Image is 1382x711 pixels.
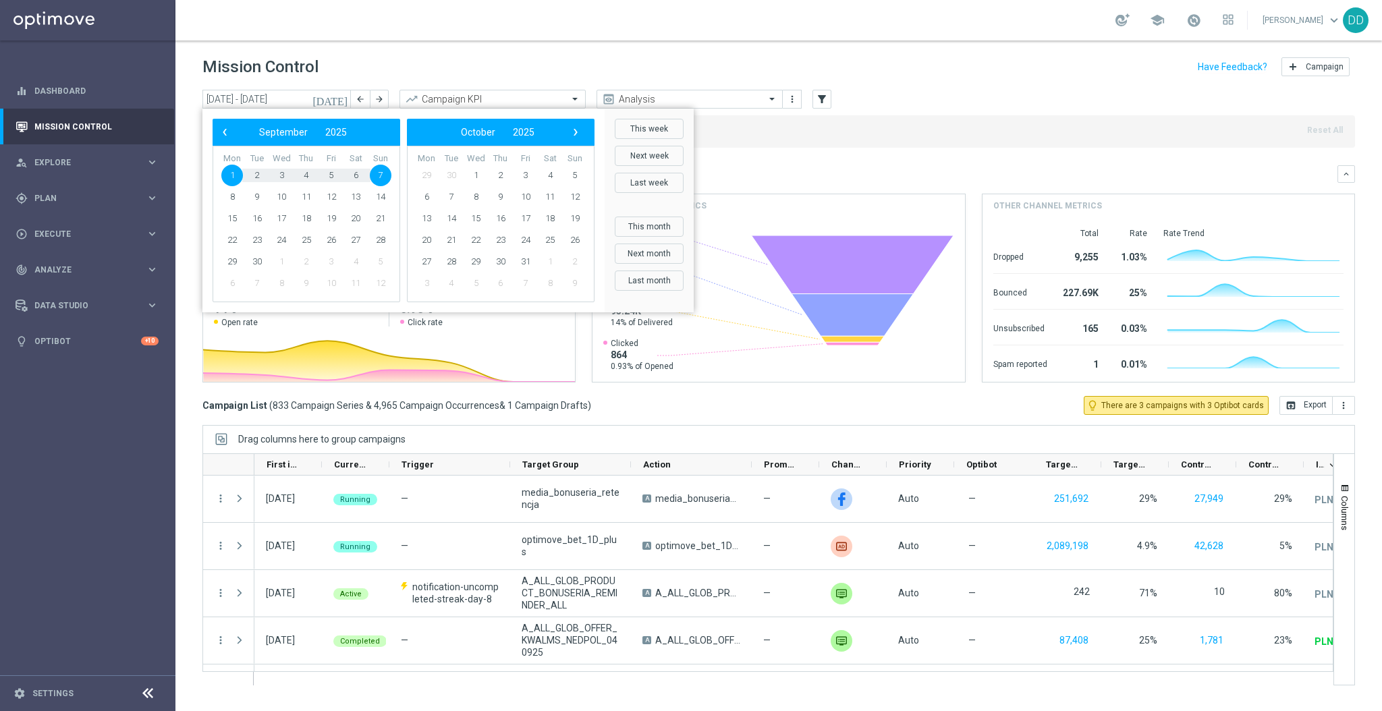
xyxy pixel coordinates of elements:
button: This month [615,217,684,237]
bs-daterangepicker-container: calendar [202,109,694,312]
i: more_vert [215,634,227,646]
button: more_vert [215,540,227,552]
div: Spam reported [993,352,1047,374]
span: — [968,492,976,505]
span: 30 [490,251,512,273]
button: open_in_browser Export [1279,396,1333,415]
button: ‹ [216,123,233,141]
th: weekday [562,153,587,165]
span: 2 [246,165,268,186]
span: school [1150,13,1165,28]
div: Data Studio [16,300,146,312]
span: 26 [564,229,586,251]
multiple-options-button: Export to CSV [1279,399,1355,410]
span: Running [340,542,370,551]
button: person_search Explore keyboard_arrow_right [15,157,159,168]
i: more_vert [215,492,227,505]
span: — [968,540,976,552]
span: October [461,127,495,138]
span: media_bonuseria_retencja [522,486,619,511]
a: Optibot [34,323,141,359]
span: 12 [370,273,391,294]
button: 42,628 [1193,538,1225,554]
label: 10 [1214,586,1225,598]
span: 12 [321,186,342,208]
span: First in Range [267,459,299,470]
span: 2 [296,251,317,273]
h1: Mission Control [202,57,319,77]
span: 12 [564,186,586,208]
i: arrow_forward [375,94,384,104]
button: September [250,123,316,141]
div: Unsubscribed [993,316,1047,338]
span: 28 [441,251,462,273]
span: Analyze [34,266,146,274]
span: — [401,540,408,551]
i: more_vert [1338,400,1349,411]
span: 28 [370,229,391,251]
div: 165 [1063,316,1099,338]
span: Optibot [966,459,997,470]
span: A [642,589,651,597]
div: Dropped [993,245,1047,266]
span: 2025 [325,127,347,138]
span: 16 [246,208,268,229]
span: 10 [321,273,342,294]
span: 29 [221,251,243,273]
button: equalizer Dashboard [15,86,159,96]
span: There are 3 campaigns with 3 Optibot cards [1101,399,1264,411]
span: Control Response Rate [1248,459,1281,470]
th: weekday [513,153,538,165]
span: Data Studio [34,302,146,310]
span: — [763,492,771,505]
span: 1 [221,165,243,186]
span: 13 [345,186,366,208]
span: 27 [416,251,437,273]
span: Promotions [764,459,796,470]
span: 4 [296,165,317,186]
i: keyboard_arrow_right [146,192,159,204]
span: 7 [515,273,536,294]
span: 10 [271,186,292,208]
div: Analyze [16,264,146,276]
div: 9,255 [1063,245,1099,266]
th: weekday [294,153,319,165]
img: Facebook Custom Audience [831,488,852,510]
button: more_vert [785,91,799,107]
span: 19 [564,208,586,229]
span: September [259,127,308,138]
div: 01 Sep 2025, Monday [266,540,295,552]
button: more_vert [1333,396,1355,415]
div: Mission Control [16,109,159,144]
button: gps_fixed Plan keyboard_arrow_right [15,193,159,204]
span: ) [588,399,591,411]
bs-datepicker-navigation-view: ​ ​ ​ [216,123,390,141]
span: Explore [34,159,146,167]
button: 2025 [316,123,356,141]
span: 5 [370,251,391,273]
div: Optibot [16,323,159,359]
span: 11 [539,186,561,208]
span: 14 [441,208,462,229]
ng-select: Analysis [597,90,783,109]
span: 29 [465,251,487,273]
th: weekday [439,153,464,165]
span: A_ALL_GLOB_PRODUCT_BONUSERIA_DAILY_8 [655,587,740,599]
span: Target Group [522,459,579,470]
i: keyboard_arrow_right [146,156,159,169]
span: 2 [564,251,586,273]
p: PLN287,643 [1315,541,1369,553]
span: 6 [345,165,366,186]
th: weekday [343,153,368,165]
span: › [567,123,584,141]
span: 7 [441,186,462,208]
button: lightbulb Optibot +10 [15,336,159,347]
th: weekday [489,153,514,165]
div: DD [1343,7,1369,33]
span: 14% of Delivered [611,317,673,328]
span: 1 [271,251,292,273]
colored-tag: Active [333,587,368,600]
span: 9 [246,186,268,208]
